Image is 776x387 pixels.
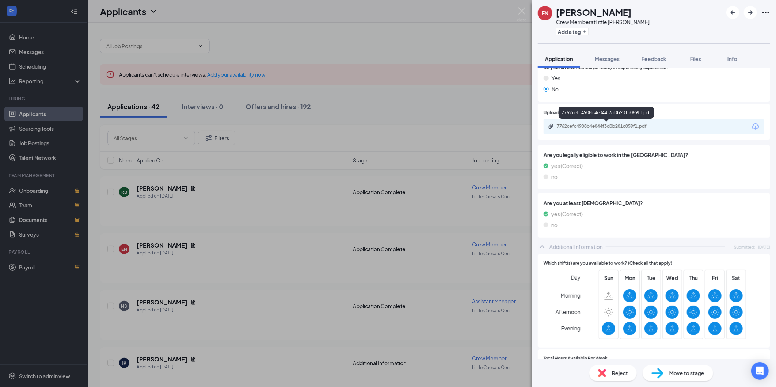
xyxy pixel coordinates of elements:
[730,274,743,282] span: Sat
[544,151,764,159] span: Are you legally eligible to work in the [GEOGRAPHIC_DATA]?
[729,8,737,17] svg: ArrowLeftNew
[556,28,589,35] button: PlusAdd a tag
[551,210,583,218] span: yes (Correct)
[561,289,581,302] span: Morning
[746,8,755,17] svg: ArrowRight
[542,9,548,17] div: EN
[602,274,615,282] span: Sun
[687,274,700,282] span: Thu
[642,55,666,62] span: Feedback
[545,55,573,62] span: Application
[544,199,764,207] span: Are you at least [DEMOGRAPHIC_DATA]?
[623,274,636,282] span: Mon
[727,55,737,62] span: Info
[734,244,755,250] span: Submitted:
[556,6,632,18] h1: [PERSON_NAME]
[556,305,581,318] span: Afternoon
[571,273,581,281] span: Day
[666,274,679,282] span: Wed
[559,107,654,119] div: 7762cefc4908b4e044f3d0b201c059f1.pdf
[544,260,672,267] span: Which shift(s) are you available to work? (Check all that apply)
[751,362,769,380] div: Open Intercom Messenger
[612,369,628,377] span: Reject
[582,30,587,34] svg: Plus
[551,221,558,229] span: no
[708,274,722,282] span: Fri
[544,64,669,71] span: Do you have 12 months (or more) of supervisory experience?
[538,242,547,251] svg: ChevronUp
[551,173,558,181] span: no
[552,85,559,93] span: No
[552,74,560,82] span: Yes
[669,369,704,377] span: Move to stage
[761,8,770,17] svg: Ellipses
[595,55,620,62] span: Messages
[751,122,760,131] svg: Download
[644,274,658,282] span: Tue
[557,123,659,129] div: 7762cefc4908b4e044f3d0b201c059f1.pdf
[758,244,770,250] span: [DATE]
[548,123,666,130] a: Paperclip7762cefc4908b4e044f3d0b201c059f1.pdf
[690,55,701,62] span: Files
[726,6,739,19] button: ArrowLeftNew
[548,123,554,129] svg: Paperclip
[551,162,583,170] span: yes (Correct)
[561,322,581,335] span: Evening
[544,355,608,362] span: Total Hours Available Per Week
[744,6,757,19] button: ArrowRight
[544,110,577,116] span: Upload Resume
[549,243,603,250] div: Additional Information
[556,18,650,26] div: Crew Member at Little [PERSON_NAME]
